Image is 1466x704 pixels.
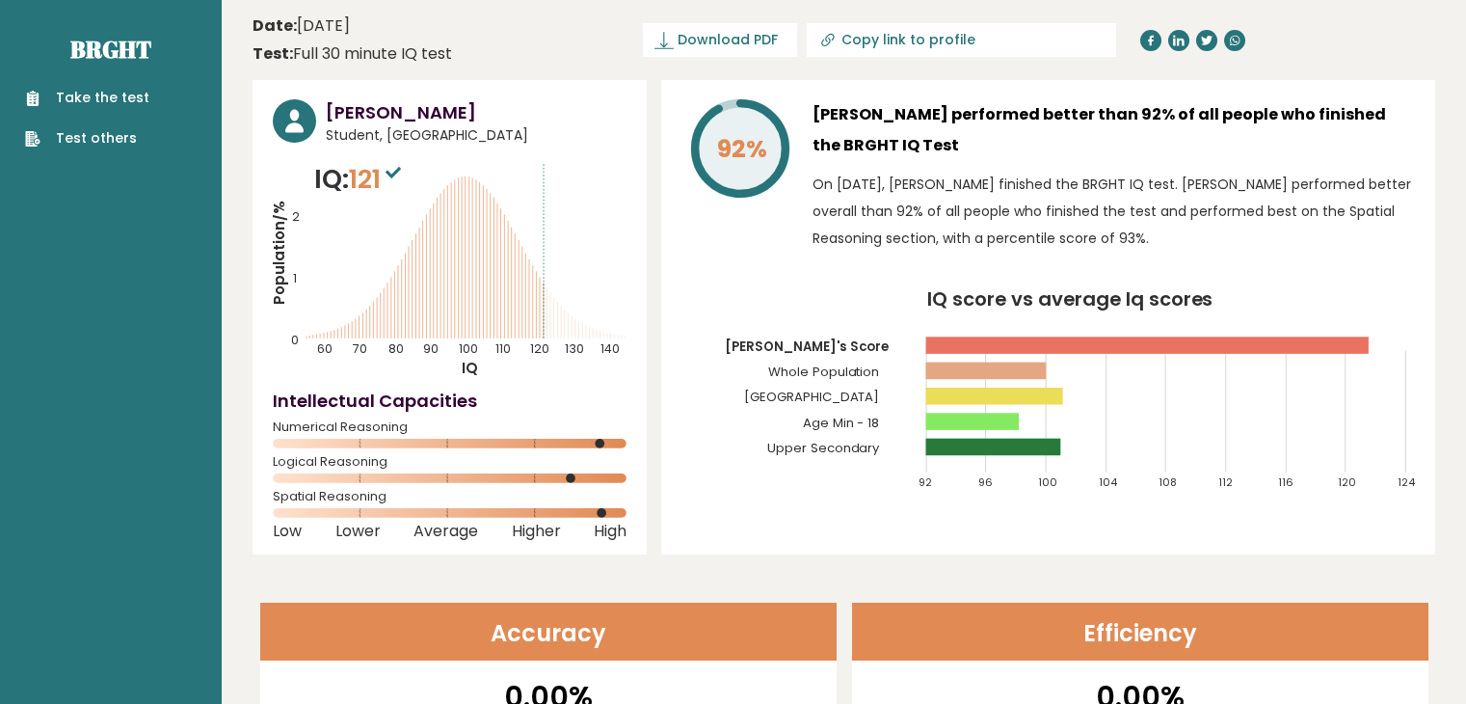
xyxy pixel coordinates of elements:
span: Low [273,528,302,535]
tspan: [GEOGRAPHIC_DATA] [744,388,880,406]
tspan: 140 [600,340,620,357]
header: Accuracy [260,603,837,661]
tspan: 120 [530,340,549,357]
tspan: IQ [462,358,478,378]
span: Average [413,528,478,535]
tspan: Population/% [269,201,289,305]
p: On [DATE], [PERSON_NAME] finished the BRGHT IQ test. [PERSON_NAME] performed better overall than ... [813,171,1415,252]
time: [DATE] [253,14,350,38]
tspan: 70 [353,340,367,357]
b: Date: [253,14,297,37]
h3: [PERSON_NAME] performed better than 92% of all people who finished the BRGHT IQ Test [813,99,1415,161]
tspan: 124 [1399,474,1417,490]
tspan: 92 [919,474,932,490]
tspan: 120 [1339,474,1357,490]
span: 121 [349,161,406,197]
span: Higher [512,528,561,535]
tspan: 2 [292,208,300,225]
tspan: 92% [717,132,767,166]
tspan: 80 [388,340,404,357]
a: Test others [25,128,149,149]
span: Lower [335,528,381,535]
p: IQ: [314,160,406,199]
tspan: Age Min - 18 [803,414,880,432]
tspan: 100 [1039,474,1058,490]
tspan: 90 [423,340,439,357]
tspan: IQ score vs average Iq scores [927,285,1213,312]
h4: Intellectual Capacities [273,388,626,414]
tspan: 96 [978,474,993,490]
tspan: 0 [291,332,299,348]
tspan: 1 [293,270,297,286]
header: Efficiency [852,603,1428,661]
span: Logical Reasoning [273,458,626,466]
tspan: Upper Secondary [767,439,881,457]
tspan: Whole Population [768,363,880,381]
h3: [PERSON_NAME] [326,99,626,125]
tspan: 112 [1218,474,1233,490]
tspan: 100 [459,340,478,357]
tspan: 110 [495,340,511,357]
b: Test: [253,42,293,65]
span: Spatial Reasoning [273,493,626,501]
tspan: 108 [1159,474,1177,490]
a: Download PDF [643,23,797,57]
tspan: 60 [318,340,333,357]
span: High [594,528,626,535]
span: Download PDF [678,30,778,50]
span: Student, [GEOGRAPHIC_DATA] [326,125,626,146]
a: Brght [70,34,151,65]
tspan: [PERSON_NAME]'s Score [725,338,889,356]
a: Take the test [25,88,149,108]
span: Numerical Reasoning [273,423,626,431]
div: Full 30 minute IQ test [253,42,452,66]
tspan: 130 [565,340,584,357]
tspan: 104 [1099,474,1118,490]
tspan: 116 [1278,474,1293,490]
